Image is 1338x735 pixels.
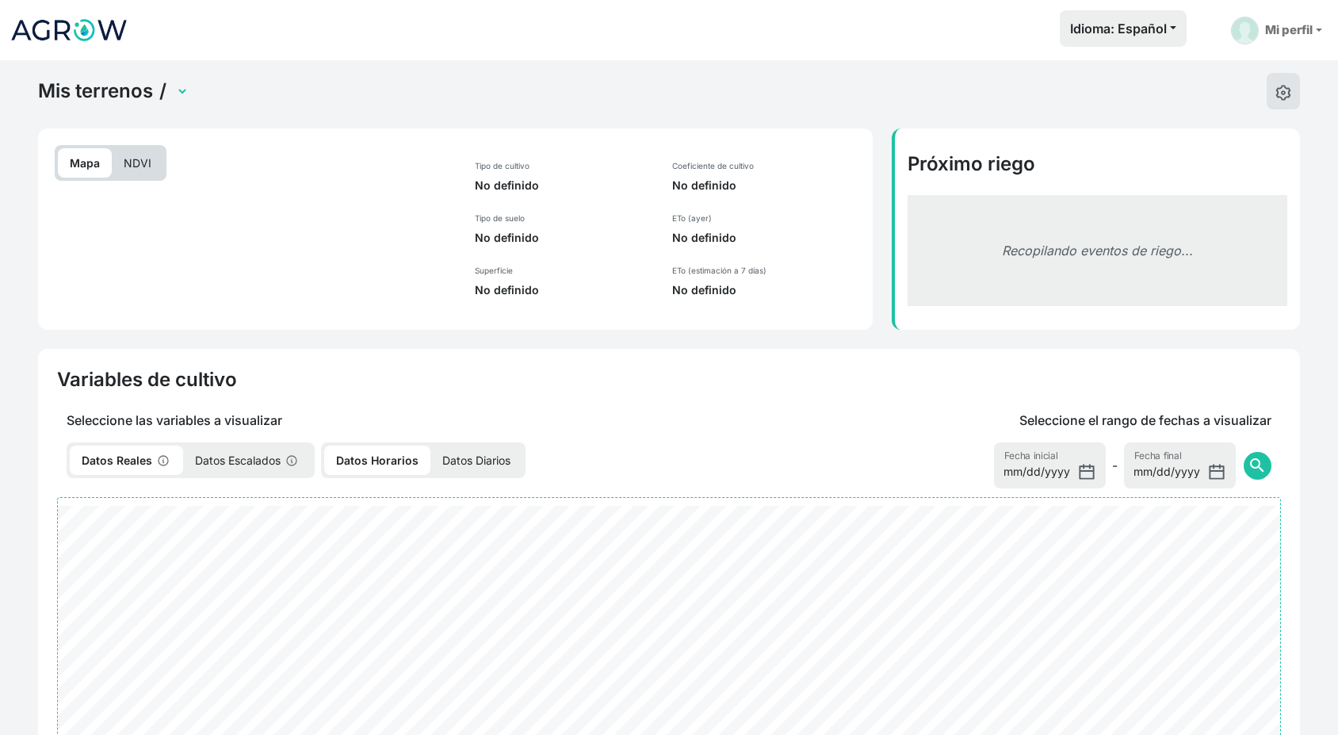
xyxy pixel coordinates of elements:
p: NDVI [112,148,163,178]
button: search [1244,452,1271,480]
p: Mapa [58,148,112,178]
p: Seleccione las variables a visualizar [57,411,763,430]
p: No definido [475,230,653,246]
span: - [1112,456,1118,475]
h4: Próximo riego [908,152,1287,176]
h4: Variables de cultivo [57,368,237,392]
img: User [1231,17,1259,44]
a: Mis terrenos [38,79,153,103]
p: ETo (estimación a 7 días) [672,265,860,276]
span: / [159,79,166,103]
img: Agrow Analytics [10,10,128,50]
p: Seleccione el rango de fechas a visualizar [1019,411,1271,430]
p: Datos Diarios [430,446,522,475]
p: Datos Horarios [324,446,430,475]
img: edit [1275,85,1291,101]
p: Coeficiente de cultivo [672,160,860,171]
p: No definido [475,282,653,298]
select: Terrain Selector [173,79,189,104]
em: Recopilando eventos de riego... [1002,243,1193,258]
p: Datos Reales [70,446,183,475]
p: Tipo de suelo [475,212,653,224]
p: ETo (ayer) [672,212,860,224]
span: search [1248,456,1267,475]
p: Superficie [475,265,653,276]
p: No definido [672,282,860,298]
a: Mi perfil [1225,10,1328,51]
p: No definido [672,230,860,246]
p: Datos Escalados [183,446,312,475]
button: Idioma: Español [1060,10,1187,47]
p: Tipo de cultivo [475,160,653,171]
p: No definido [475,178,653,193]
p: No definido [672,178,860,193]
